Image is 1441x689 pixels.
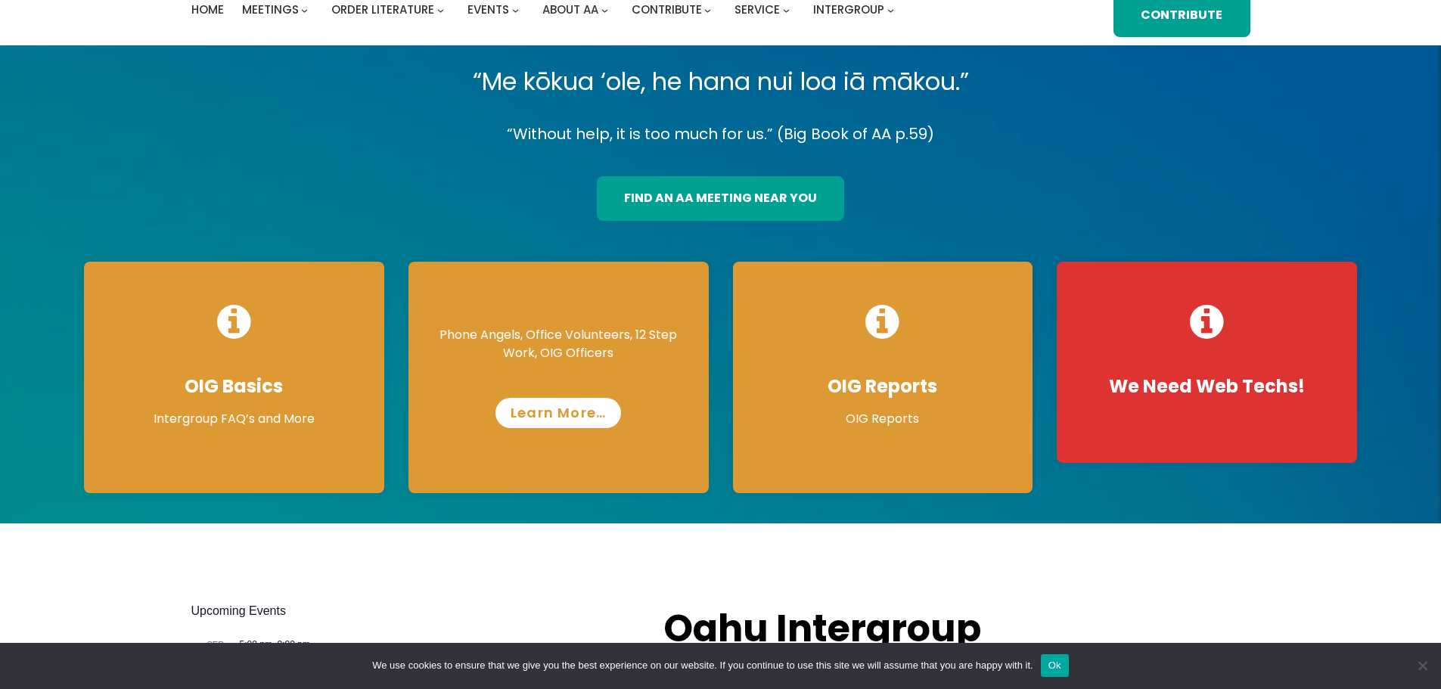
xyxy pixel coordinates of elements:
span: Order Literature [331,2,434,17]
span: No [1415,658,1430,673]
button: Ok [1041,654,1069,677]
h4: OIG Reports [748,375,1018,398]
span: Sep [191,638,240,651]
span: We use cookies to ensure that we give you the best experience on our website. If you continue to ... [372,658,1033,673]
span: Intergroup [813,2,884,17]
time: – [240,639,310,650]
h4: We Need Web Techs! [1072,375,1342,398]
span: About AA [542,2,598,17]
span: Home [191,2,224,17]
p: Intergroup FAQ’s and More [99,410,369,428]
p: “Me kōkua ‘ole, he hana nui loa iā mākou.” [72,61,1369,103]
p: Phone Angels, Office Volunteers, 12 Step Work, OIG Officers [424,326,694,362]
h4: OIG Basics [99,375,369,398]
button: Meetings submenu [301,6,308,13]
button: Contribute submenu [704,6,711,13]
button: Events submenu [512,6,519,13]
button: About AA submenu [601,6,608,13]
span: Contribute [632,2,702,17]
a: find an aa meeting near you [597,176,844,221]
h2: Upcoming Events [191,602,634,620]
p: OIG Reports [748,410,1018,428]
a: Learn More… [495,398,621,428]
button: Service submenu [783,6,790,13]
span: 5:00 pm [240,639,272,650]
span: Service [734,2,780,17]
span: Meetings [242,2,299,17]
span: Events [467,2,509,17]
button: Order Literature submenu [437,6,444,13]
h2: Oahu Intergroup [663,602,1028,655]
button: Intergroup submenu [887,6,894,13]
p: “Without help, it is too much for us.” (Big Book of AA p.59) [72,121,1369,147]
span: 8:00 pm [278,639,310,650]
